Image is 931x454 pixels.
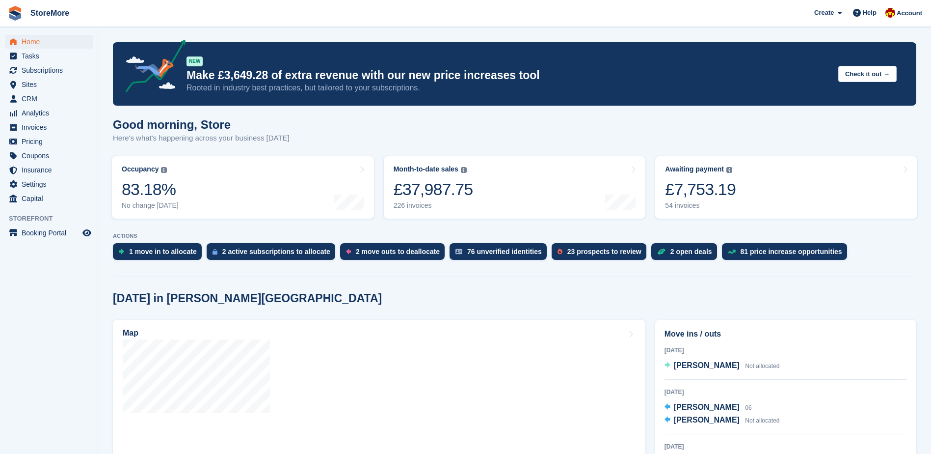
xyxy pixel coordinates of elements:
span: Booking Portal [22,226,80,240]
div: 23 prospects to review [567,248,641,255]
a: 2 active subscriptions to allocate [207,243,340,265]
span: Tasks [22,49,80,63]
span: 06 [745,404,751,411]
a: menu [5,226,93,240]
a: menu [5,192,93,205]
span: Sites [22,78,80,91]
p: Make £3,649.28 of extra revenue with our new price increases tool [186,68,830,83]
img: deal-1b604bf984904fb50ccaf53a9ad4b4a5d6e5aea283cecdc64d6e3604feb123c2.svg [657,248,665,255]
span: Analytics [22,106,80,120]
img: move_ins_to_allocate_icon-fdf77a2bb77ea45bf5b3d319d69a93e2d87916cf1d5bf7949dd705db3b84f3ca.svg [119,249,124,255]
p: ACTIONS [113,233,916,239]
a: menu [5,49,93,63]
span: Not allocated [745,417,779,424]
div: Awaiting payment [665,165,724,173]
div: 2 move outs to deallocate [356,248,440,255]
div: 54 invoices [665,201,736,210]
span: Insurance [22,163,80,177]
a: menu [5,106,93,120]
a: menu [5,35,93,49]
div: 1 move in to allocate [129,248,197,255]
a: [PERSON_NAME] Not allocated [665,360,780,372]
a: menu [5,120,93,134]
a: 2 open deals [651,243,722,265]
img: move_outs_to_deallocate_icon-f764333ba52eb49d3ac5e1228854f67142a1ed5810a6f6cc68b1a99e826820c5.svg [346,249,351,255]
a: StoreMore [27,5,73,21]
a: [PERSON_NAME] 06 [665,401,752,414]
div: £7,753.19 [665,179,736,199]
div: 2 active subscriptions to allocate [222,248,330,255]
span: CRM [22,92,80,106]
a: menu [5,63,93,77]
a: Occupancy 83.18% No change [DATE] [112,156,374,219]
a: Awaiting payment £7,753.19 54 invoices [655,156,917,219]
div: £37,987.75 [394,179,473,199]
img: active_subscription_to_allocate_icon-d502201f5373d7db506a760aba3b589e785aa758c864c3986d89f69b8ff3... [213,249,217,255]
p: Here's what's happening across your business [DATE] [113,133,290,144]
img: price_increase_opportunities-93ffe204e8149a01c8c9dc8f82e8f89637d9d84a8eef4429ea346261dce0b2c0.svg [728,250,736,254]
div: No change [DATE] [122,201,179,210]
a: Month-to-date sales £37,987.75 226 invoices [384,156,646,219]
span: Subscriptions [22,63,80,77]
a: 76 unverified identities [450,243,552,265]
span: Pricing [22,135,80,148]
h1: Good morning, Store [113,118,290,131]
div: [DATE] [665,442,907,451]
a: menu [5,163,93,177]
img: prospect-51fa495bee0391a8d652442698ab0144808aea92771e9ea1ae160a38d050c398.svg [558,249,562,255]
a: menu [5,149,93,163]
span: [PERSON_NAME] [674,361,740,369]
h2: [DATE] in [PERSON_NAME][GEOGRAPHIC_DATA] [113,292,382,305]
div: [DATE] [665,388,907,397]
img: price-adjustments-announcement-icon-8257ccfd72463d97f412b2fc003d46551f7dbcb40ab6d574587a9cd5c0d94... [117,40,186,96]
p: Rooted in industry best practices, but tailored to your subscriptions. [186,83,830,93]
img: icon-info-grey-7440780725fd019a000dd9b08b2336e03edf1995a4989e88bcd33f0948082b44.svg [161,167,167,173]
a: 81 price increase opportunities [722,243,852,265]
span: Coupons [22,149,80,163]
span: Home [22,35,80,49]
a: menu [5,177,93,191]
a: menu [5,78,93,91]
button: Check it out → [838,66,897,82]
div: NEW [186,57,203,66]
div: 81 price increase opportunities [741,248,842,255]
img: Store More Team [885,8,895,18]
a: 2 move outs to deallocate [340,243,450,265]
span: Not allocated [745,363,779,369]
a: 23 prospects to review [552,243,651,265]
div: [DATE] [665,346,907,355]
span: Account [897,8,922,18]
span: Settings [22,177,80,191]
a: menu [5,135,93,148]
a: 1 move in to allocate [113,243,207,265]
h2: Map [123,329,138,338]
span: Invoices [22,120,80,134]
span: Storefront [9,214,98,224]
a: menu [5,92,93,106]
img: icon-info-grey-7440780725fd019a000dd9b08b2336e03edf1995a4989e88bcd33f0948082b44.svg [726,167,732,173]
div: 83.18% [122,179,179,199]
div: 76 unverified identities [467,248,542,255]
img: stora-icon-8386f47178a22dfd0bd8f6a31ec36ba5ce8667c1dd55bd0f319d3a0aa187defe.svg [8,6,23,21]
img: icon-info-grey-7440780725fd019a000dd9b08b2336e03edf1995a4989e88bcd33f0948082b44.svg [461,167,467,173]
img: verify_identity-adf6edd0f0f0b5bbfe63781bf79b02c33cf7c696d77639b501bdc392416b5a36.svg [455,249,462,255]
div: Month-to-date sales [394,165,458,173]
h2: Move ins / outs [665,328,907,340]
div: 226 invoices [394,201,473,210]
span: Help [863,8,877,18]
a: [PERSON_NAME] Not allocated [665,414,780,427]
span: [PERSON_NAME] [674,416,740,424]
div: 2 open deals [670,248,712,255]
span: Capital [22,192,80,205]
div: Occupancy [122,165,159,173]
a: Preview store [81,227,93,239]
span: Create [814,8,834,18]
span: [PERSON_NAME] [674,403,740,411]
